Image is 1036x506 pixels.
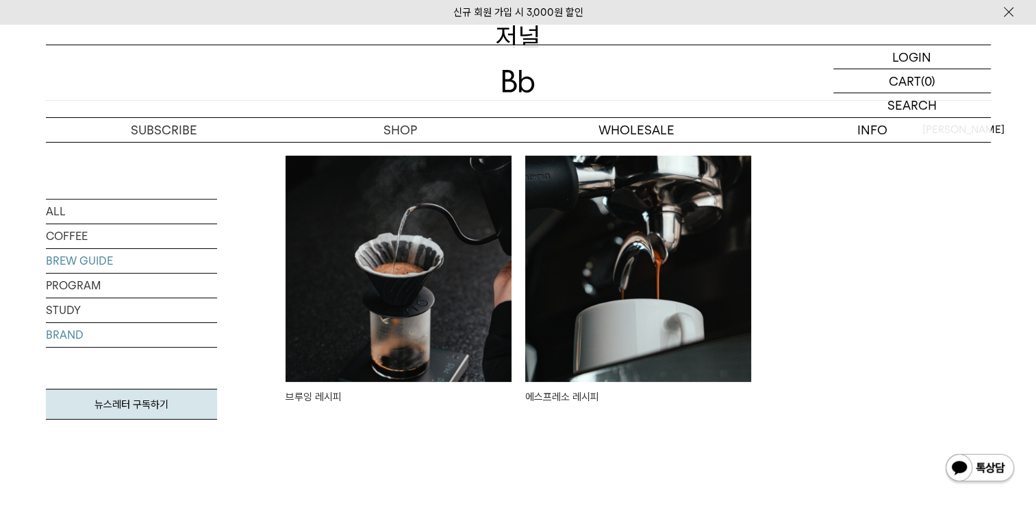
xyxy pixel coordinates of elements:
[525,389,751,422] div: 에스프레소 레시피
[286,389,511,422] div: 브루잉 레시피
[453,6,583,19] a: 신규 회원 가입 시 3,000원 할인
[46,274,217,298] a: PROGRAM
[46,249,217,273] a: BREW GUIDE
[286,156,511,422] a: 브루잉 레시피 브루잉 레시피
[833,45,991,69] a: LOGIN
[46,224,217,248] a: COFFEE
[887,93,937,117] p: SEARCH
[518,118,755,142] p: WHOLESALE
[46,323,217,347] a: BRAND
[525,156,751,382] img: 에스프레소 레시피
[921,69,935,93] p: (0)
[46,118,282,142] a: SUBSCRIBE
[502,70,535,93] img: 로고
[525,156,751,438] a: 에스프레소 레시피 에스프레소 레시피
[46,200,217,224] a: ALL
[755,118,991,142] p: INFO
[286,156,511,382] img: 브루잉 레시피
[282,118,518,142] a: SHOP
[833,69,991,93] a: CART (0)
[46,298,217,322] a: STUDY
[892,45,931,69] p: LOGIN
[46,389,217,420] a: 뉴스레터 구독하기
[889,69,921,93] p: CART
[944,453,1015,485] img: 카카오톡 채널 1:1 채팅 버튼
